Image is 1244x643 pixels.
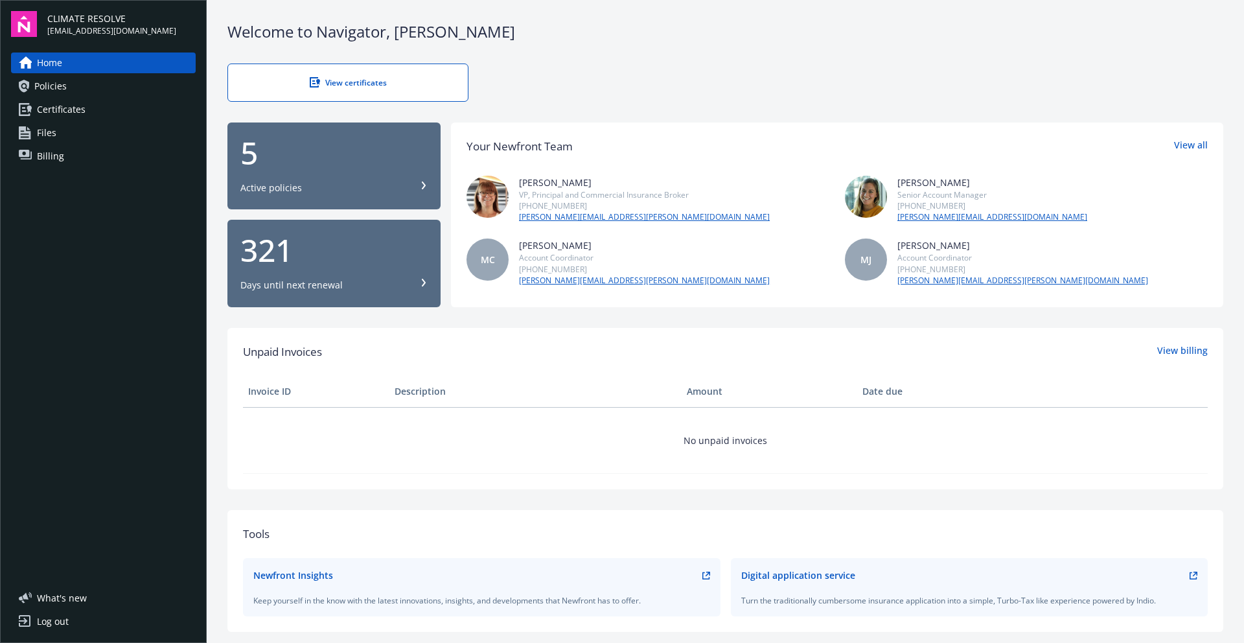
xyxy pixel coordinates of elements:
th: Invoice ID [243,376,389,407]
div: [PERSON_NAME] [519,176,770,189]
img: navigator-logo.svg [11,11,37,37]
img: photo [845,176,887,218]
span: MJ [860,253,871,266]
div: [PERSON_NAME] [897,239,1148,252]
span: Home [37,53,62,73]
div: [PHONE_NUMBER] [519,264,770,275]
div: [PHONE_NUMBER] [897,200,1087,211]
span: Policies [34,76,67,97]
div: 321 [240,235,428,266]
a: Policies [11,76,196,97]
th: Date due [857,376,1004,407]
span: CLIMATE RESOLVE [47,12,176,25]
a: View certificates [227,64,468,102]
a: Files [11,123,196,143]
span: MC [481,253,495,266]
div: VP, Principal and Commercial Insurance Broker [519,189,770,200]
th: Amount [682,376,857,407]
span: Certificates [37,99,86,120]
div: Turn the traditionally cumbersome insurance application into a simple, Turbo-Tax like experience ... [741,595,1198,606]
div: Your Newfront Team [466,138,573,155]
button: 321Days until next renewal [227,220,441,307]
a: View all [1174,138,1208,155]
div: View certificates [254,77,442,88]
span: Billing [37,146,64,167]
img: photo [466,176,509,218]
div: Days until next renewal [240,279,343,292]
div: Welcome to Navigator , [PERSON_NAME] [227,21,1223,43]
a: Home [11,53,196,73]
div: Digital application service [741,568,855,582]
div: 5 [240,137,428,169]
div: [PERSON_NAME] [897,176,1087,189]
div: [PHONE_NUMBER] [897,264,1148,275]
a: Certificates [11,99,196,120]
div: Tools [243,526,1208,543]
a: [PERSON_NAME][EMAIL_ADDRESS][PERSON_NAME][DOMAIN_NAME] [897,275,1148,286]
div: Newfront Insights [253,568,333,582]
div: Account Coordinator [897,252,1148,263]
a: [PERSON_NAME][EMAIL_ADDRESS][DOMAIN_NAME] [897,211,1087,223]
div: Active policies [240,181,302,194]
a: View billing [1157,344,1208,360]
a: Billing [11,146,196,167]
div: Account Coordinator [519,252,770,263]
div: Log out [37,611,69,632]
div: Keep yourself in the know with the latest innovations, insights, and developments that Newfront h... [253,595,710,606]
th: Description [389,376,682,407]
span: What ' s new [37,591,87,605]
div: [PERSON_NAME] [519,239,770,252]
button: CLIMATE RESOLVE[EMAIL_ADDRESS][DOMAIN_NAME] [47,11,196,37]
span: Unpaid Invoices [243,344,322,360]
button: What's new [11,591,108,605]
span: Files [37,123,56,143]
button: 5Active policies [227,123,441,210]
div: [PHONE_NUMBER] [519,200,770,211]
td: No unpaid invoices [243,407,1208,473]
a: [PERSON_NAME][EMAIL_ADDRESS][PERSON_NAME][DOMAIN_NAME] [519,275,770,286]
span: [EMAIL_ADDRESS][DOMAIN_NAME] [47,25,176,37]
div: Senior Account Manager [897,189,1087,200]
a: [PERSON_NAME][EMAIL_ADDRESS][PERSON_NAME][DOMAIN_NAME] [519,211,770,223]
